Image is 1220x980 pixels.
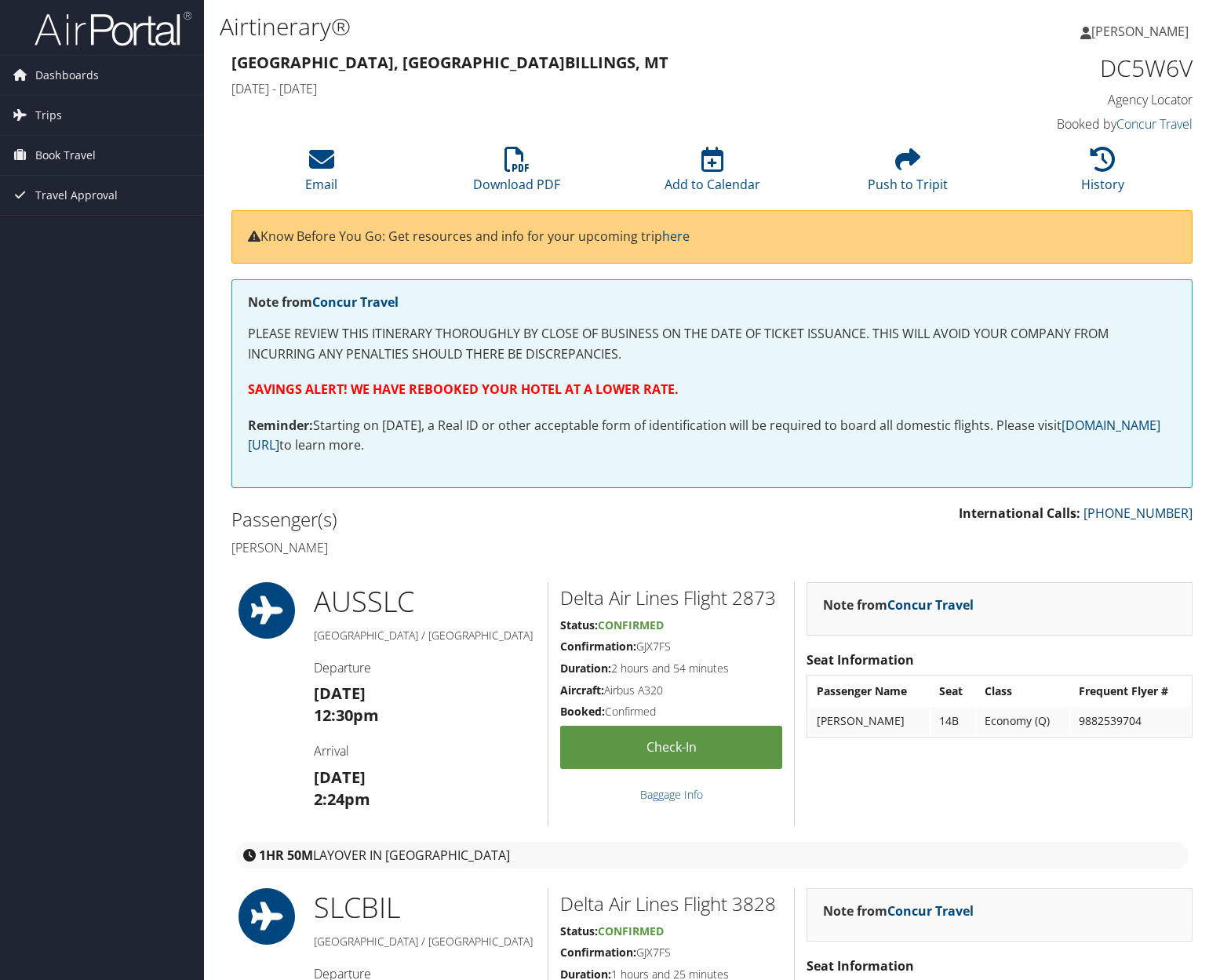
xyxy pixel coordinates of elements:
h1: Airtinerary® [220,10,876,43]
h5: [GEOGRAPHIC_DATA] / [GEOGRAPHIC_DATA] [314,934,537,949]
strong: Status: [560,618,598,632]
a: [PERSON_NAME] [1080,8,1204,55]
h1: DC5W6V [970,52,1193,85]
a: Concur Travel [887,902,974,920]
h2: Passenger(s) [231,506,701,533]
a: Concur Travel [1116,115,1193,133]
h5: 2 hours and 54 minutes [560,661,782,676]
h2: Delta Air Lines Flight 2873 [560,585,782,611]
strong: [GEOGRAPHIC_DATA], [GEOGRAPHIC_DATA] Billings, MT [231,52,668,73]
p: PLEASE REVIEW THIS ITINERARY THOROUGHLY BY CLOSE OF BUSINESS ON THE DATE OF TICKET ISSUANCE. THIS... [248,324,1176,364]
h4: Departure [314,659,537,676]
a: Check-in [560,726,782,769]
strong: 1HR 50M [259,847,313,864]
strong: Note from [248,293,399,311]
a: Baggage Info [640,787,703,802]
a: Concur Travel [887,596,974,614]
th: Frequent Flyer # [1071,677,1190,705]
span: Confirmed [598,618,664,632]
a: History [1081,155,1124,193]
strong: SAVINGS ALERT! WE HAVE REBOOKED YOUR HOTEL AT A LOWER RATE. [248,381,679,398]
span: Book Travel [35,136,96,175]
h4: Agency Locator [970,91,1193,108]
strong: Booked: [560,704,605,719]
p: Starting on [DATE], a Real ID or other acceptable form of identification will be required to boar... [248,416,1176,456]
strong: Seat Information [807,957,914,975]
a: Email [305,155,337,193]
h4: [PERSON_NAME] [231,539,701,556]
h1: SLC BIL [314,888,537,927]
h1: AUS SLC [314,582,537,621]
h2: Delta Air Lines Flight 3828 [560,891,782,917]
h4: [DATE] - [DATE] [231,80,946,97]
span: Dashboards [35,56,99,95]
th: Passenger Name [809,677,930,705]
a: Add to Calendar [665,155,760,193]
strong: Aircraft: [560,683,604,698]
h5: GJX7FS [560,945,782,960]
a: [PHONE_NUMBER] [1083,505,1193,522]
strong: Confirmation: [560,639,636,654]
strong: International Calls: [959,505,1080,522]
a: Push to Tripit [868,155,948,193]
strong: 12:30pm [314,705,379,726]
strong: 2:24pm [314,789,370,810]
span: Confirmed [598,924,664,938]
strong: Note from [823,902,974,920]
strong: Reminder: [248,417,313,434]
strong: Status: [560,924,598,938]
a: here [662,228,690,245]
h5: [GEOGRAPHIC_DATA] / [GEOGRAPHIC_DATA] [314,628,537,643]
strong: Seat Information [807,651,914,669]
a: Download PDF [473,155,560,193]
strong: [DATE] [314,767,366,788]
span: Trips [35,96,62,135]
td: 9882539704 [1071,707,1190,735]
h5: GJX7FS [560,639,782,654]
div: layover in [GEOGRAPHIC_DATA] [235,842,1189,869]
span: Travel Approval [35,176,118,215]
strong: [DATE] [314,683,366,704]
th: Class [977,677,1069,705]
strong: Note from [823,596,974,614]
p: Know Before You Go: Get resources and info for your upcoming trip [248,227,1176,247]
a: Concur Travel [312,293,399,311]
td: 14B [931,707,976,735]
h5: Confirmed [560,704,782,720]
strong: Duration: [560,661,611,676]
span: [PERSON_NAME] [1091,23,1189,40]
img: airportal-logo.png [35,10,191,47]
h4: Booked by [970,115,1193,133]
h4: Arrival [314,742,537,760]
h5: Airbus A320 [560,683,782,698]
strong: Confirmation: [560,945,636,960]
th: Seat [931,677,976,705]
td: Economy (Q) [977,707,1069,735]
td: [PERSON_NAME] [809,707,930,735]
